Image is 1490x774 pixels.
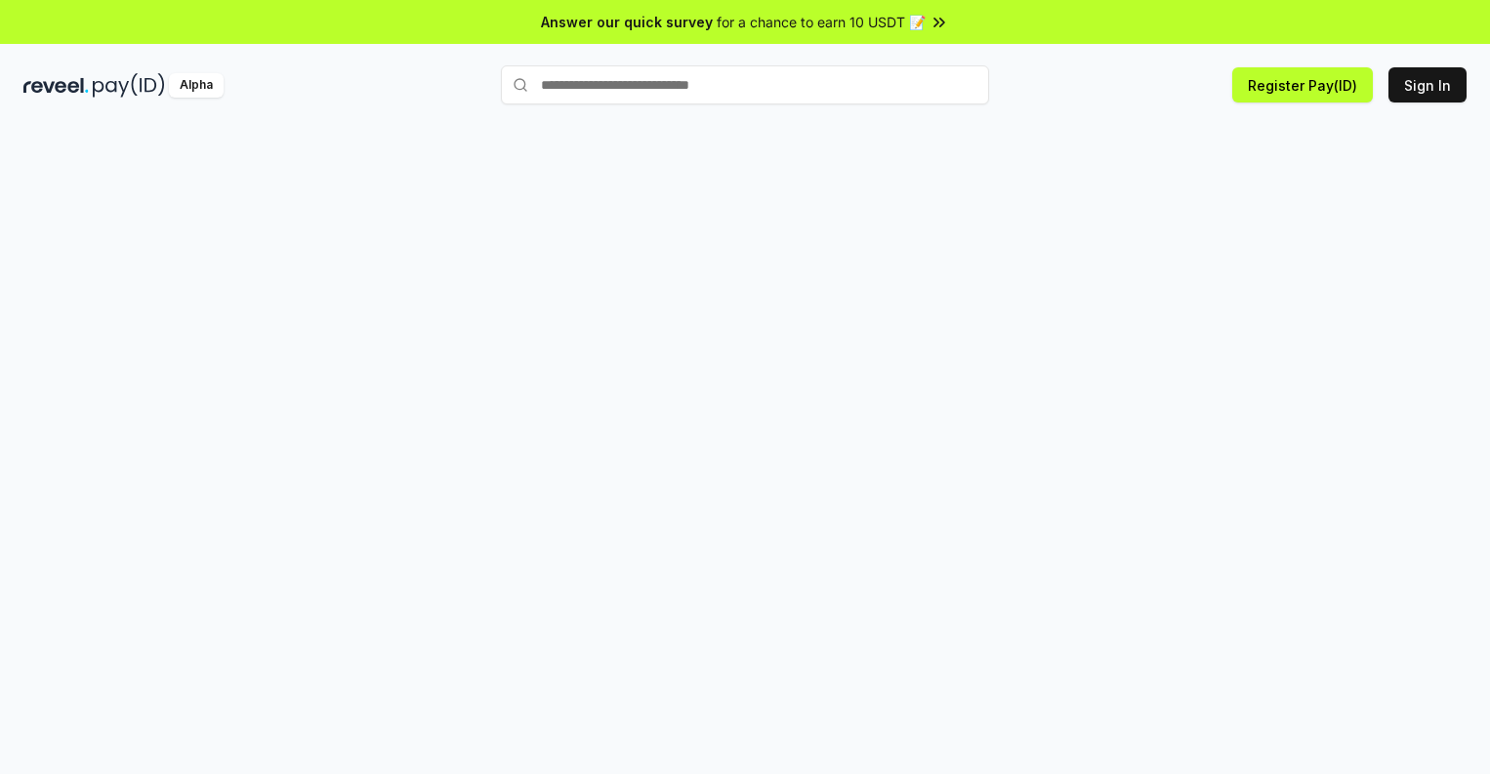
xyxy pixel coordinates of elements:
[541,12,713,32] span: Answer our quick survey
[1388,67,1467,102] button: Sign In
[169,73,224,98] div: Alpha
[23,73,89,98] img: reveel_dark
[1232,67,1373,102] button: Register Pay(ID)
[717,12,926,32] span: for a chance to earn 10 USDT 📝
[93,73,165,98] img: pay_id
